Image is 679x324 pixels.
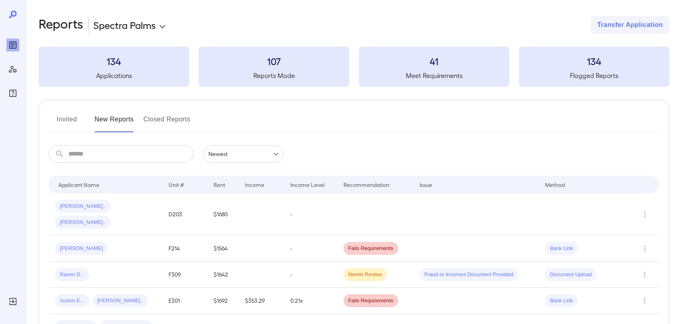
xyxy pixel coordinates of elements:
[6,39,19,51] div: Reports
[144,113,191,132] button: Closed Reports
[545,271,597,279] span: Document Upload
[162,193,208,236] td: D203
[95,113,134,132] button: New Reports
[359,55,509,68] h3: 41
[284,236,337,262] td: -
[344,245,398,252] span: Fails Requirements
[199,55,349,68] h3: 107
[58,180,99,189] div: Applicant Name
[591,16,669,34] button: Transfer Application
[39,47,669,87] summary: 134Applications107Reports Made41Meet Requirements134Flagged Reports
[359,71,509,80] h5: Meet Requirements
[207,236,239,262] td: $1564
[545,245,578,252] span: Bank Link
[93,18,156,31] p: Spectra Palms
[162,236,208,262] td: F214
[55,271,89,279] span: Raven D...
[207,262,239,288] td: $1642
[420,180,432,189] div: Issue
[39,71,189,80] h5: Applications
[638,268,651,281] button: Row Actions
[519,55,669,68] h3: 134
[39,16,83,34] h2: Reports
[245,180,264,189] div: Income
[284,288,337,314] td: 0.21x
[6,87,19,100] div: FAQ
[55,245,108,252] span: [PERSON_NAME]
[284,262,337,288] td: -
[55,219,111,226] span: [PERSON_NAME]..
[55,203,111,210] span: [PERSON_NAME]..
[162,288,208,314] td: E301
[519,71,669,80] h5: Flagged Reports
[214,180,226,189] div: Rent
[545,180,565,189] div: Method
[344,297,398,305] span: Fails Requirements
[239,288,284,314] td: $353.29
[93,297,148,305] span: [PERSON_NAME]..
[6,63,19,76] div: Manage Users
[39,55,189,68] h3: 134
[290,180,325,189] div: Income Level
[199,71,349,80] h5: Reports Made
[6,295,19,308] div: Log Out
[162,262,208,288] td: F309
[207,193,239,236] td: $1680
[344,180,389,189] div: Recommendation
[638,294,651,307] button: Row Actions
[49,113,85,132] button: Invited
[545,297,578,305] span: Bank Link
[55,297,89,305] span: Aurion E...
[169,180,184,189] div: Unit #
[638,242,651,255] button: Row Actions
[207,288,239,314] td: $1692
[638,208,651,221] button: Row Actions
[344,271,387,279] span: Needs Review
[420,271,518,279] span: Fraud or Incorrect Document Provided
[284,193,337,236] td: -
[203,145,284,163] div: Newest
